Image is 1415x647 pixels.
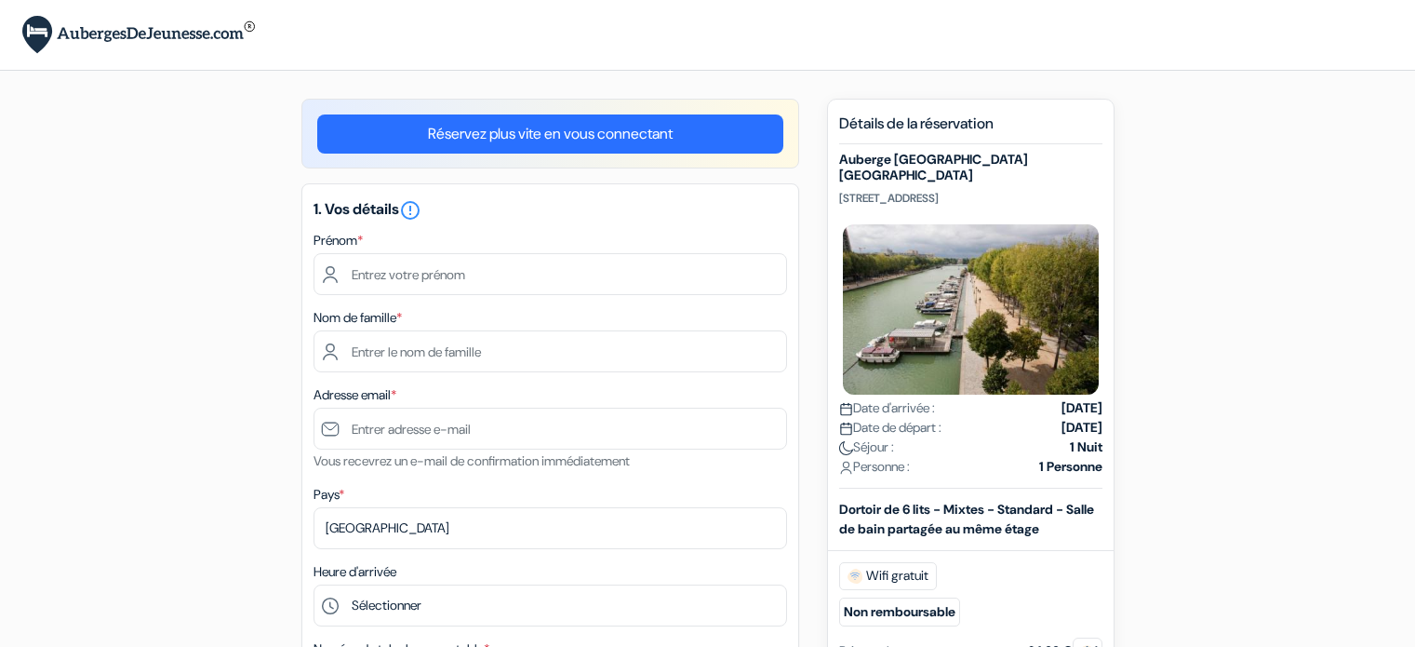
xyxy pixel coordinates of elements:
h5: Détails de la réservation [839,115,1102,144]
label: Nom de famille [314,308,402,328]
img: AubergesDeJeunesse.com [22,16,255,54]
strong: 1 Nuit [1070,438,1102,457]
h5: Auberge [GEOGRAPHIC_DATA] [GEOGRAPHIC_DATA] [839,152,1102,183]
strong: [DATE] [1061,418,1102,438]
img: moon.svg [839,441,853,455]
input: Entrer adresse e-mail [314,408,787,450]
span: Séjour : [839,438,894,457]
h5: 1. Vos détails [314,199,787,222]
input: Entrez votre prénom [314,253,787,295]
p: [STREET_ADDRESS] [839,191,1102,206]
span: Personne : [839,457,910,477]
a: error_outline [399,199,421,219]
label: Adresse email [314,385,396,405]
img: calendar.svg [839,402,853,416]
img: free_wifi.svg [848,569,862,584]
small: Vous recevrez un e-mail de confirmation immédiatement [314,452,630,469]
span: Wifi gratuit [839,562,937,590]
i: error_outline [399,199,421,222]
img: calendar.svg [839,422,853,436]
input: Entrer le nom de famille [314,330,787,372]
img: user_icon.svg [839,461,853,475]
span: Date d'arrivée : [839,398,935,418]
small: Non remboursable [839,598,960,627]
a: Réservez plus vite en vous connectant [317,115,783,154]
label: Prénom [314,231,363,250]
b: Dortoir de 6 lits - Mixtes - Standard - Salle de bain partagée au même étage [839,501,1094,537]
strong: [DATE] [1061,398,1102,418]
label: Pays [314,485,344,505]
label: Heure d'arrivée [314,562,396,582]
span: Date de départ : [839,418,941,438]
strong: 1 Personne [1039,457,1102,477]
